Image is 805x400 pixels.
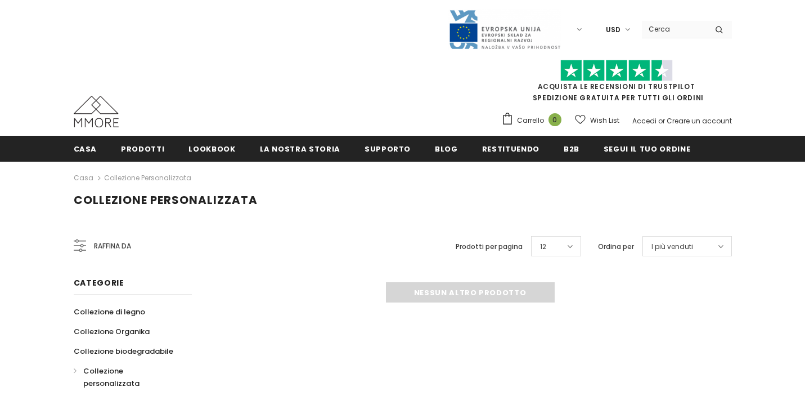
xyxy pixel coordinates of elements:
a: Collezione personalizzata [104,173,191,183]
a: Prodotti [121,136,164,161]
a: Accedi [632,116,656,126]
a: Creare un account [667,116,732,126]
a: supporto [365,136,411,161]
span: Collezione biodegradabile [74,346,173,357]
a: Collezione biodegradabile [74,341,173,361]
a: Segui il tuo ordine [604,136,690,161]
a: Collezione di legno [74,302,145,322]
span: Blog [435,144,458,154]
span: Collezione personalizzata [83,366,140,389]
span: Restituendo [482,144,539,154]
span: Wish List [590,115,619,126]
label: Ordina per [598,241,634,252]
span: SPEDIZIONE GRATUITA PER TUTTI GLI ORDINI [501,65,732,103]
span: supporto [365,144,411,154]
a: Carrello 0 [501,112,567,129]
span: Raffina da [94,240,131,252]
a: B2B [564,136,579,161]
a: La nostra storia [260,136,340,161]
a: Casa [74,171,93,185]
span: Categorie [74,277,124,288]
span: 12 [540,241,546,252]
span: or [658,116,665,126]
input: Search Site [642,21,707,37]
span: Collezione Organika [74,326,150,337]
img: Casi MMORE [74,96,119,127]
a: Restituendo [482,136,539,161]
span: Prodotti [121,144,164,154]
a: Wish List [575,110,619,130]
span: 0 [548,113,561,126]
span: B2B [564,144,579,154]
a: Lookbook [188,136,235,161]
span: Collezione di legno [74,306,145,317]
span: La nostra storia [260,144,340,154]
span: Carrello [517,115,544,126]
a: Collezione Organika [74,322,150,341]
a: Casa [74,136,97,161]
span: Collezione personalizzata [74,192,258,208]
span: Casa [74,144,97,154]
img: Javni Razpis [448,9,561,50]
a: Acquista le recensioni di TrustPilot [538,82,695,91]
img: Fidati di Pilot Stars [560,60,673,82]
a: Blog [435,136,458,161]
span: I più venduti [651,241,693,252]
span: USD [606,24,620,35]
a: Collezione personalizzata [74,361,179,393]
span: Segui il tuo ordine [604,144,690,154]
a: Javni Razpis [448,24,561,34]
span: Lookbook [188,144,235,154]
label: Prodotti per pagina [456,241,523,252]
